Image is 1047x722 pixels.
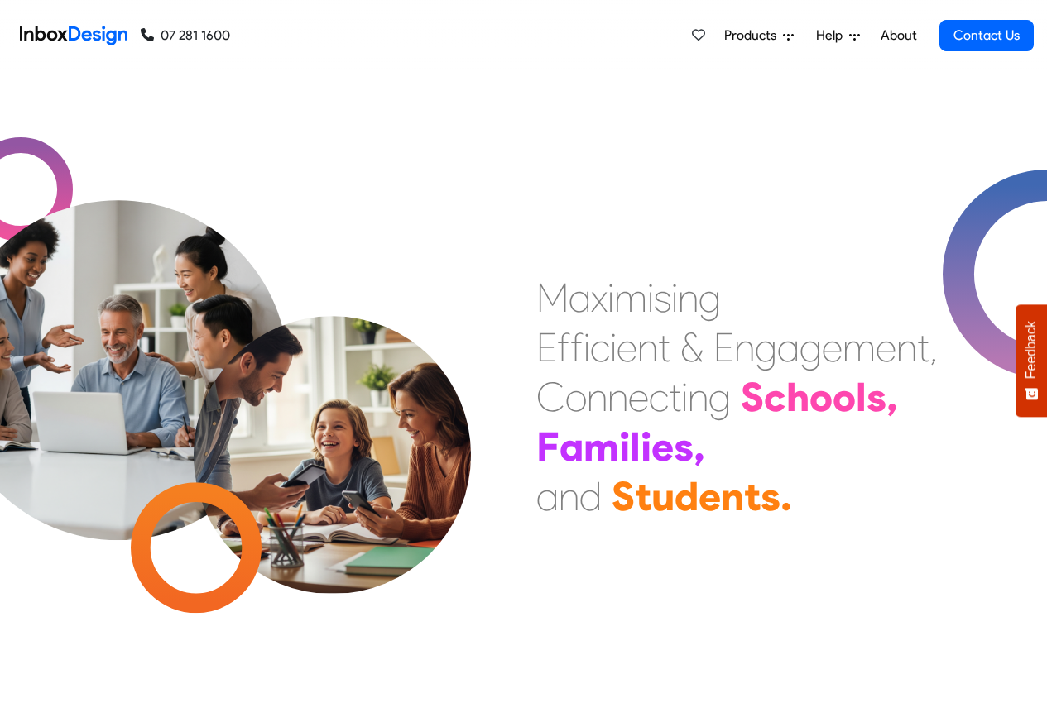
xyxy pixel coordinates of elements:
div: n [734,323,755,372]
div: . [780,471,792,521]
span: Feedback [1024,321,1039,379]
span: Help [816,26,849,45]
div: i [608,273,614,323]
div: n [896,323,917,372]
div: s [761,471,780,521]
div: g [755,323,777,372]
a: Contact Us [939,20,1034,51]
div: S [612,471,635,521]
a: Products [718,19,800,52]
div: i [619,422,630,471]
div: E [536,323,557,372]
div: g [699,273,721,323]
div: e [617,323,637,372]
div: i [671,273,678,323]
div: n [608,372,628,422]
div: o [565,372,587,422]
div: i [681,372,688,422]
button: Feedback - Show survey [1016,304,1047,417]
div: d [579,471,602,521]
div: e [628,372,649,422]
div: a [777,323,800,372]
div: c [764,372,786,422]
div: c [590,323,610,372]
div: a [560,422,584,471]
div: i [641,422,651,471]
div: g [708,372,731,422]
div: s [867,372,886,422]
div: a [569,273,591,323]
div: f [557,323,570,372]
div: o [809,372,833,422]
div: Maximising Efficient & Engagement, Connecting Schools, Families, and Students. [536,273,938,521]
div: i [647,273,654,323]
div: a [536,471,559,521]
a: About [876,19,921,52]
div: l [856,372,867,422]
div: u [651,471,675,521]
div: f [570,323,584,372]
img: parents_with_child.png [159,247,506,594]
div: c [649,372,669,422]
div: t [658,323,670,372]
div: t [917,323,929,372]
div: s [674,422,694,471]
div: m [584,422,619,471]
div: e [651,422,674,471]
div: C [536,372,565,422]
div: e [876,323,896,372]
div: & [680,323,704,372]
div: e [822,323,843,372]
div: n [688,372,708,422]
div: n [637,323,658,372]
a: Help [809,19,867,52]
div: , [694,422,705,471]
div: t [744,471,761,521]
div: n [559,471,579,521]
div: g [800,323,822,372]
div: e [699,471,721,521]
div: S [741,372,764,422]
div: s [654,273,671,323]
div: l [630,422,641,471]
div: d [675,471,699,521]
div: , [929,323,938,372]
div: n [678,273,699,323]
a: 07 281 1600 [141,26,230,45]
div: h [786,372,809,422]
div: i [584,323,590,372]
div: t [635,471,651,521]
div: x [591,273,608,323]
span: Products [724,26,783,45]
div: m [843,323,876,372]
div: , [886,372,898,422]
div: M [536,273,569,323]
div: i [610,323,617,372]
div: F [536,422,560,471]
div: t [669,372,681,422]
div: n [587,372,608,422]
div: m [614,273,647,323]
div: n [721,471,744,521]
div: o [833,372,856,422]
div: E [713,323,734,372]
